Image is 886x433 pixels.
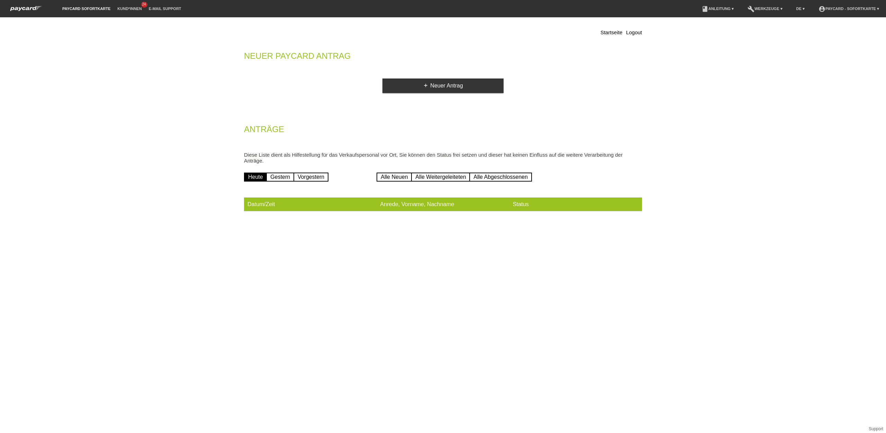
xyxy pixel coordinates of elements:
a: Alle Neuen [377,173,412,182]
h2: Neuer Paycard Antrag [244,53,642,63]
a: paycard Sofortkarte [7,8,45,13]
a: Kund*innen [114,7,145,11]
img: paycard Sofortkarte [7,5,45,12]
a: Support [869,426,883,431]
a: Gestern [266,173,294,182]
a: account_circlepaycard - Sofortkarte ▾ [815,7,883,11]
a: Heute [244,173,267,182]
a: bookAnleitung ▾ [698,7,737,11]
th: Datum/Zeit [244,197,377,211]
a: Startseite [600,29,622,35]
i: book [702,6,708,12]
p: Diese Liste dient als Hilfestellung für das Verkaufspersonal vor Ort, Sie können den Status frei ... [244,152,642,164]
h2: Anträge [244,126,642,136]
a: Alle Abgeschlossenen [469,173,532,182]
a: paycard Sofortkarte [59,7,114,11]
th: Anrede, Vorname, Nachname [377,197,509,211]
span: 24 [141,2,147,8]
i: build [748,6,754,12]
a: Alle Weitergeleiteten [411,173,470,182]
th: Status [509,197,642,211]
a: buildWerkzeuge ▾ [744,7,786,11]
a: Logout [626,29,642,35]
i: account_circle [819,6,825,12]
a: addNeuer Antrag [382,79,504,93]
a: E-Mail Support [145,7,185,11]
a: DE ▾ [793,7,808,11]
i: add [423,83,428,88]
a: Vorgestern [293,173,328,182]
